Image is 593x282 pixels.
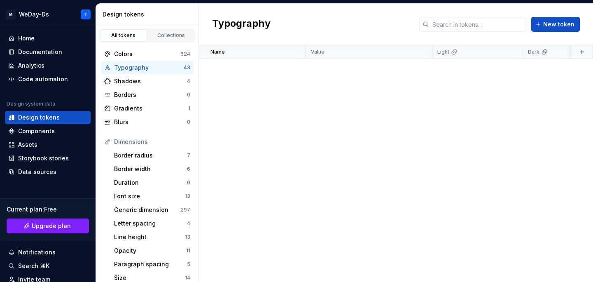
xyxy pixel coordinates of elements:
[111,149,194,162] a: Border radius7
[151,32,192,39] div: Collections
[18,262,49,270] div: Search ⌘K
[5,45,91,59] a: Documentation
[114,50,180,58] div: Colors
[114,219,187,228] div: Letter spacing
[185,275,190,281] div: 14
[18,113,60,122] div: Design tokens
[187,119,190,125] div: 0
[437,49,449,55] p: Light
[180,207,190,213] div: 297
[7,205,89,214] div: Current plan : Free
[111,176,194,189] a: Duration0
[114,179,187,187] div: Duration
[528,49,539,55] p: Dark
[114,260,187,268] div: Paragraph spacing
[429,17,526,32] input: Search in tokens...
[111,162,194,176] a: Border width6
[5,32,91,45] a: Home
[103,10,195,19] div: Design tokens
[311,49,325,55] p: Value
[187,92,190,98] div: 0
[18,34,35,42] div: Home
[19,10,49,19] div: WeDay-Ds
[111,244,194,257] a: Opacity11
[114,104,188,113] div: Gradients
[32,222,71,230] span: Upgrade plan
[18,248,56,256] div: Notifications
[114,151,187,160] div: Border radius
[5,152,91,165] a: Storybook stories
[114,77,187,85] div: Shadows
[187,152,190,159] div: 7
[114,91,187,99] div: Borders
[101,88,194,101] a: Borders0
[114,274,185,282] div: Size
[185,234,190,240] div: 13
[5,59,91,72] a: Analytics
[111,230,194,244] a: Line height13
[5,259,91,273] button: Search ⌘K
[114,233,185,241] div: Line height
[114,63,184,72] div: Typography
[114,247,186,255] div: Opacity
[186,247,190,254] div: 11
[180,51,190,57] div: 624
[18,75,68,83] div: Code automation
[111,190,194,203] a: Font size13
[6,9,16,19] div: M
[114,192,185,200] div: Font size
[5,111,91,124] a: Design tokens
[111,203,194,216] a: Generic dimension297
[531,17,580,32] button: New token
[111,258,194,271] a: Paragraph spacing5
[184,64,190,71] div: 43
[212,17,271,32] h2: Typography
[18,141,37,149] div: Assets
[101,115,194,129] a: Blurs0
[187,179,190,186] div: 0
[101,47,194,61] a: Colors624
[114,206,180,214] div: Generic dimension
[543,20,574,28] span: New token
[185,193,190,200] div: 13
[111,217,194,230] a: Letter spacing4
[114,138,190,146] div: Dimensions
[101,75,194,88] a: Shadows4
[187,78,190,85] div: 4
[5,246,91,259] button: Notifications
[103,32,144,39] div: All tokens
[18,48,62,56] div: Documentation
[114,165,187,173] div: Border width
[84,11,87,18] div: T
[7,101,55,107] div: Design system data
[188,105,190,112] div: 1
[18,168,56,176] div: Data sources
[7,219,89,233] button: Upgrade plan
[18,127,55,135] div: Components
[210,49,225,55] p: Name
[5,138,91,151] a: Assets
[5,125,91,138] a: Components
[101,61,194,74] a: Typography43
[114,118,187,126] div: Blurs
[18,61,44,70] div: Analytics
[2,5,94,23] button: MWeDay-DsT
[18,154,69,162] div: Storybook stories
[5,165,91,179] a: Data sources
[101,102,194,115] a: Gradients1
[187,261,190,268] div: 5
[187,166,190,172] div: 6
[5,73,91,86] a: Code automation
[187,220,190,227] div: 4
